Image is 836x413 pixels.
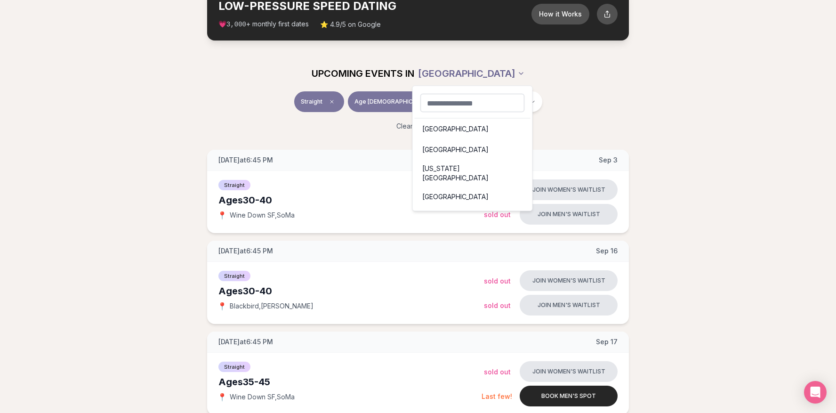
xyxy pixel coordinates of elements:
[415,160,531,186] div: [US_STATE][GEOGRAPHIC_DATA]
[412,86,533,211] div: [GEOGRAPHIC_DATA]
[415,119,531,139] div: [GEOGRAPHIC_DATA]
[415,139,531,160] div: [GEOGRAPHIC_DATA]
[415,186,531,207] div: [GEOGRAPHIC_DATA]
[415,207,531,228] div: [US_STATE], D.C.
